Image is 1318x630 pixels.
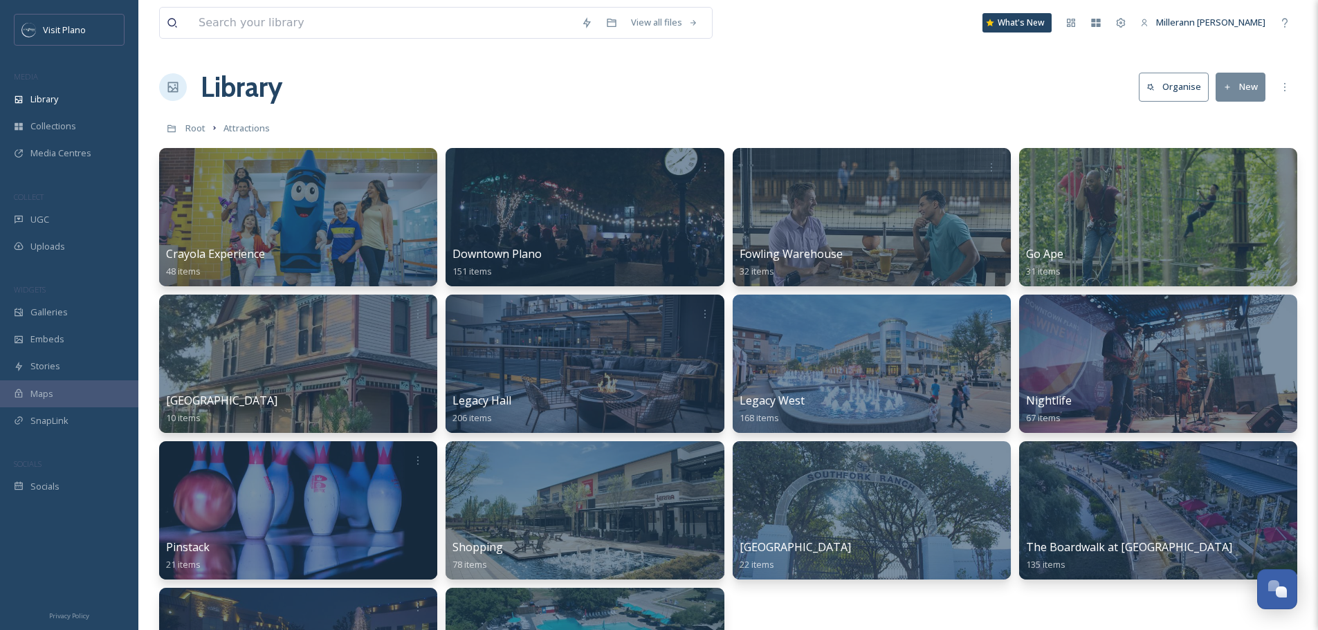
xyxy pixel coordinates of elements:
[201,66,282,108] a: Library
[740,248,843,277] a: Fowling Warehouse32 items
[43,24,86,36] span: Visit Plano
[185,122,205,134] span: Root
[185,120,205,136] a: Root
[1026,393,1072,408] span: Nightlife
[740,558,774,571] span: 22 items
[223,122,270,134] span: Attractions
[30,93,58,106] span: Library
[14,284,46,295] span: WIDGETS
[30,120,76,133] span: Collections
[624,9,705,36] a: View all files
[452,246,542,261] span: Downtown Plano
[30,147,91,160] span: Media Centres
[14,192,44,202] span: COLLECT
[1216,73,1265,101] button: New
[166,411,201,424] span: 10 items
[30,306,68,319] span: Galleries
[1026,558,1065,571] span: 135 items
[452,558,487,571] span: 78 items
[452,539,503,555] span: Shopping
[166,541,210,571] a: Pinstack21 items
[452,411,492,424] span: 206 items
[1026,539,1232,555] span: The Boardwalk at [GEOGRAPHIC_DATA]
[30,414,68,427] span: SnapLink
[740,394,805,424] a: Legacy West168 items
[49,611,89,620] span: Privacy Policy
[166,246,265,261] span: Crayola Experience
[452,393,511,408] span: Legacy Hall
[452,394,511,424] a: Legacy Hall206 items
[452,265,492,277] span: 151 items
[1156,16,1265,28] span: Millerann [PERSON_NAME]
[49,606,89,623] a: Privacy Policy
[740,393,805,408] span: Legacy West
[452,541,503,571] a: Shopping78 items
[30,213,49,226] span: UGC
[166,394,277,424] a: [GEOGRAPHIC_DATA]10 items
[166,539,210,555] span: Pinstack
[1026,265,1061,277] span: 31 items
[30,480,60,493] span: Socials
[166,265,201,277] span: 48 items
[1139,73,1216,101] a: Organise
[166,393,277,408] span: [GEOGRAPHIC_DATA]
[14,458,42,469] span: SOCIALS
[982,13,1052,33] a: What's New
[1026,248,1063,277] a: Go Ape31 items
[1026,394,1072,424] a: Nightlife67 items
[14,71,38,82] span: MEDIA
[1133,9,1272,36] a: Millerann [PERSON_NAME]
[1026,411,1061,424] span: 67 items
[30,360,60,373] span: Stories
[22,23,36,37] img: images.jpeg
[223,120,270,136] a: Attractions
[1026,541,1232,571] a: The Boardwalk at [GEOGRAPHIC_DATA]135 items
[740,541,851,571] a: [GEOGRAPHIC_DATA]22 items
[192,8,574,38] input: Search your library
[1026,246,1063,261] span: Go Ape
[30,240,65,253] span: Uploads
[30,333,64,346] span: Embeds
[740,265,774,277] span: 32 items
[166,558,201,571] span: 21 items
[740,246,843,261] span: Fowling Warehouse
[30,387,53,400] span: Maps
[1139,73,1209,101] button: Organise
[1257,569,1297,609] button: Open Chat
[740,539,851,555] span: [GEOGRAPHIC_DATA]
[452,248,542,277] a: Downtown Plano151 items
[166,248,265,277] a: Crayola Experience48 items
[740,411,779,424] span: 168 items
